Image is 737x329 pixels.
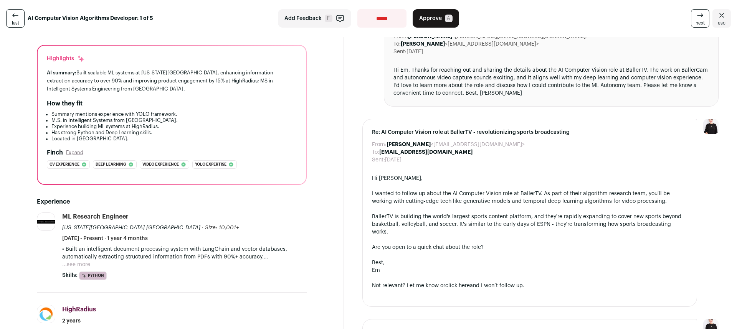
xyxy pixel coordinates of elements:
span: last [12,20,19,26]
dd: <[EMAIL_ADDRESS][DOMAIN_NAME]> [401,40,539,48]
button: Add Feedback F [278,9,351,28]
b: [EMAIL_ADDRESS][DOMAIN_NAME] [379,150,473,155]
span: next [696,20,705,26]
span: Approve [419,15,442,22]
h2: Finch [47,148,63,157]
b: [PERSON_NAME] [387,142,431,147]
span: [DATE] - Present · 1 year 4 months [62,235,148,242]
b: [PERSON_NAME] [401,41,445,47]
dt: Sent: [372,156,385,164]
button: Approve A [413,9,459,28]
div: Built scalable ML systems at [US_STATE][GEOGRAPHIC_DATA], enhancing information extraction accura... [47,69,297,93]
div: Are you open to a quick chat about the role? [372,243,687,251]
div: BallerTV is building the world's largest sports content platform, and they're rapidly expanding t... [372,213,687,236]
span: [US_STATE][GEOGRAPHIC_DATA] [GEOGRAPHIC_DATA] [62,225,200,230]
li: Python [79,271,107,280]
span: Skills: [62,271,78,279]
dd: [DATE] [407,48,423,56]
div: Em [372,266,687,274]
a: next [691,9,709,28]
span: Cv experience [50,161,79,168]
span: A [445,15,453,22]
button: ...see more [62,261,90,268]
p: • Built an intelligent document processing system with LangChain and vector databases, automatica... [62,245,307,261]
div: Hi Em, Thanks for reaching out and sharing the details about the AI Computer Vision role at Balle... [393,66,709,97]
img: c537bfb8fd622f4caa13092283ec0e9b5da37ad6f1f11bc96acaf49ac18e6e1c.jpg [37,220,55,224]
li: Has strong Python and Deep Learning skills. [51,130,297,136]
h2: How they fit [47,99,83,108]
span: esc [718,20,725,26]
div: Highlights [47,55,85,63]
dt: From: [372,141,387,148]
dt: To: [393,40,401,48]
a: last [6,9,25,28]
span: Add Feedback [284,15,322,22]
button: Expand [66,150,83,156]
h2: Experience [37,197,307,206]
dd: <[EMAIL_ADDRESS][DOMAIN_NAME]> [387,141,525,148]
li: Located in [GEOGRAPHIC_DATA]. [51,136,297,142]
dt: To: [372,148,379,156]
span: Deep learning [96,161,126,168]
img: 9240684-medium_jpg [703,119,719,134]
a: click here [445,283,470,288]
li: Summary mentions experience with YOLO framework. [51,111,297,117]
span: Re: AI Computer Vision role at BallerTV - revolutionizing sports broadcasting [372,128,687,136]
dt: Sent: [393,48,407,56]
span: Yolo expertise [195,161,226,168]
img: b12820fdf779abc1c9911326f9ca930ad8c873ffe963ee2d0467f540bf47c6b4.jpg [37,305,55,323]
li: M.S. in Intelligent Systems from [GEOGRAPHIC_DATA]. [51,117,297,123]
a: Close [712,9,731,28]
span: HighRadius [62,306,96,313]
div: Best, [372,259,687,266]
li: Experience building ML systems at HighRadius. [51,123,297,130]
span: · Size: 10,001+ [202,225,239,230]
span: Video experience [142,161,179,168]
strong: AI Computer Vision Algorithms Developer: 1 of 5 [28,15,153,22]
div: Not relevant? Let me know or and I won’t follow up. [372,282,687,290]
div: I wanted to follow up about the AI Computer Vision role at BallerTV. As part of their algorithm r... [372,190,687,205]
span: AI summary: [47,70,76,75]
div: ML Research Engineer [62,212,129,221]
span: 2 years [62,317,81,325]
div: Hi [PERSON_NAME], [372,174,687,182]
dd: [DATE] [385,156,402,164]
span: F [325,15,332,22]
